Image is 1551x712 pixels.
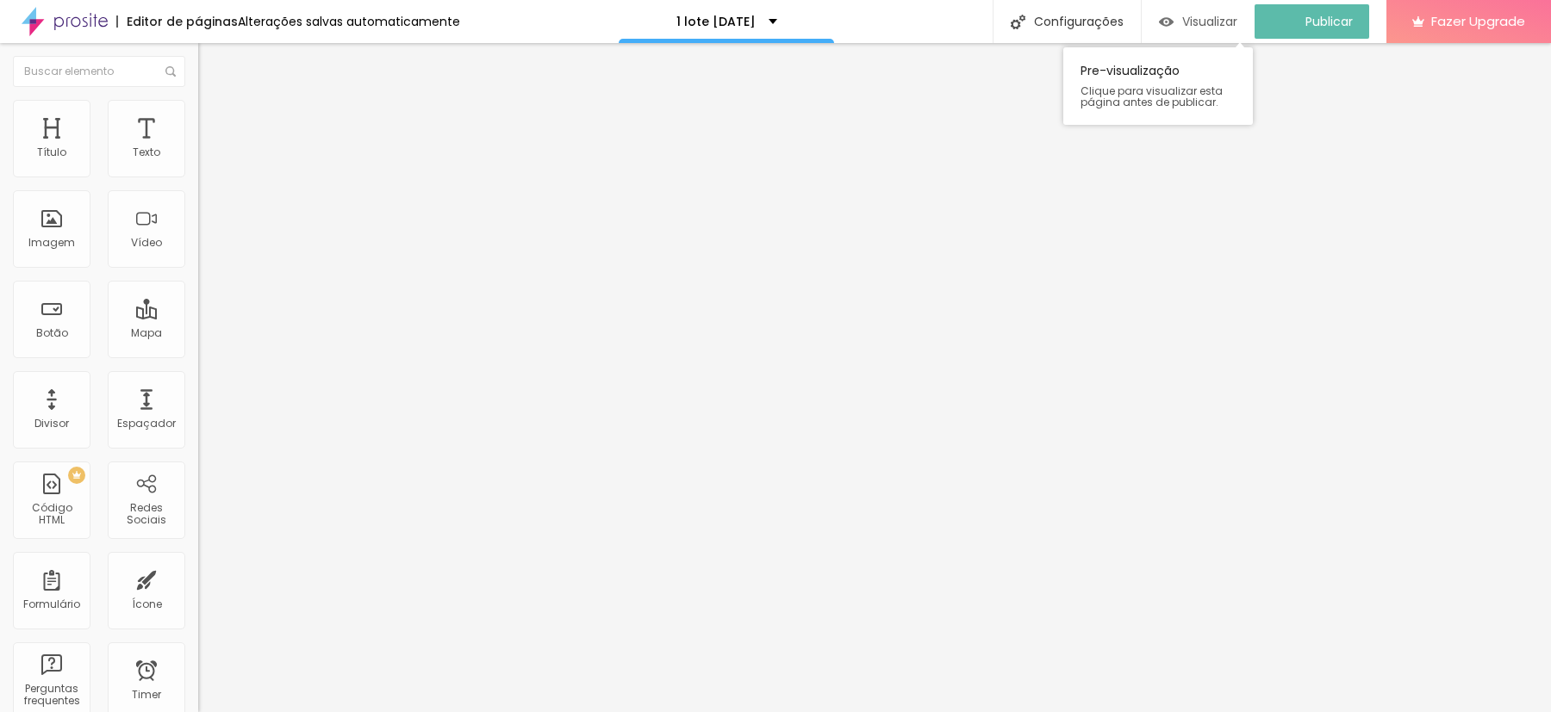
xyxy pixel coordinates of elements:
[238,15,460,28] div: Alterações salvas automaticamente
[23,598,80,610] div: Formulário
[116,15,238,28] div: Editor de páginas
[1063,47,1253,125] div: Pre-visualização
[676,15,756,28] p: 1 lote [DATE]
[1142,4,1255,39] button: Visualizar
[17,502,85,527] div: Código HTML
[17,683,85,708] div: Perguntas frequentes
[1305,15,1353,28] span: Publicar
[131,237,162,249] div: Vídeo
[1431,14,1525,28] span: Fazer Upgrade
[198,43,1551,712] iframe: Editor
[34,418,69,430] div: Divisor
[1081,85,1236,108] span: Clique para visualizar esta página antes de publicar.
[1011,15,1025,29] img: Icone
[1182,15,1237,28] span: Visualizar
[132,689,161,701] div: Timer
[117,418,176,430] div: Espaçador
[1255,4,1369,39] button: Publicar
[133,146,160,158] div: Texto
[132,598,162,610] div: Ícone
[165,66,176,77] img: Icone
[1159,15,1174,29] img: view-1.svg
[13,56,185,87] input: Buscar elemento
[28,237,75,249] div: Imagem
[36,327,68,339] div: Botão
[37,146,66,158] div: Título
[131,327,162,339] div: Mapa
[112,502,180,527] div: Redes Sociais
